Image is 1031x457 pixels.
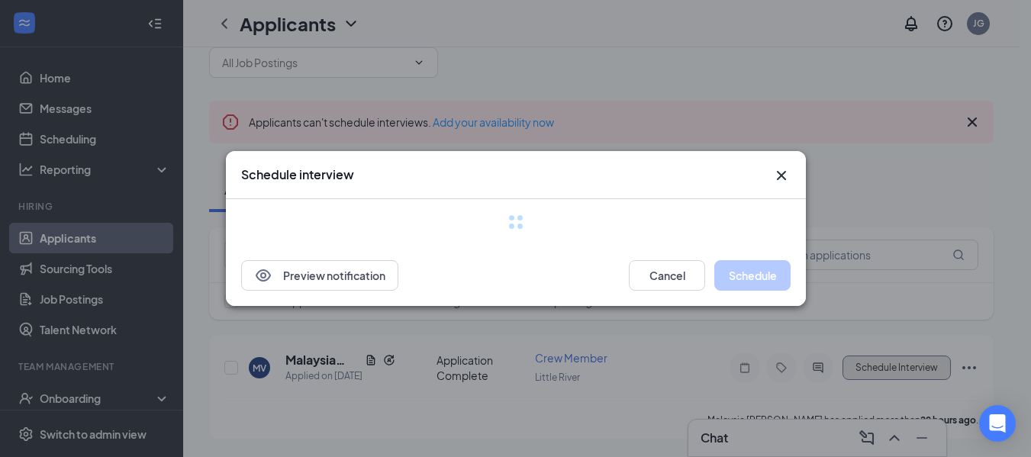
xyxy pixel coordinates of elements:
h3: Schedule interview [241,166,354,183]
button: EyePreview notification [241,260,398,291]
button: Close [772,166,791,185]
div: Open Intercom Messenger [979,405,1016,442]
svg: Eye [254,266,272,285]
button: Schedule [714,260,791,291]
svg: Cross [772,166,791,185]
button: Cancel [629,260,705,291]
